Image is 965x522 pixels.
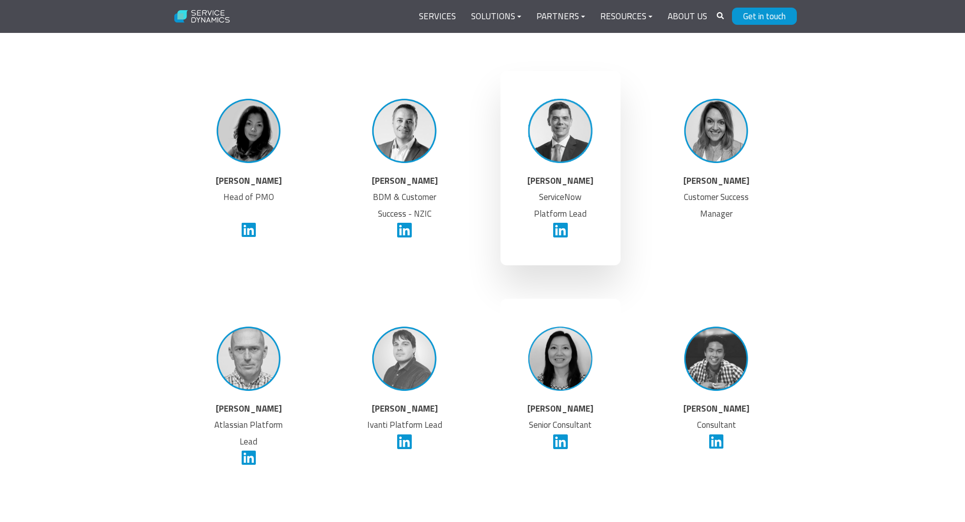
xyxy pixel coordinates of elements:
[522,173,599,244] p: ServiceNow Platform Lead
[522,400,599,455] p: Senior Consultant
[216,402,282,415] strong: [PERSON_NAME]
[522,93,599,169] img: Carl Fransen
[529,5,593,29] a: Partners
[678,320,755,397] img: Allen
[678,173,755,238] p: Customer Success Manager
[593,5,660,29] a: Resources
[211,173,287,244] p: Head of PMO
[683,402,749,415] strong: [PERSON_NAME]
[732,8,797,25] a: Get in touch
[366,173,443,244] p: BDM & Customer Success - NZIC
[214,418,283,448] span: Atlassian Platform Lead
[527,402,593,415] strong: [PERSON_NAME]
[678,93,755,169] img: Clare-A
[678,400,755,455] p: Consultant
[169,4,236,30] img: Service Dynamics Logo - White
[211,320,287,397] img: Robin
[527,174,593,187] strong: [PERSON_NAME]
[464,5,529,29] a: Solutions
[216,174,282,187] strong: [PERSON_NAME]
[372,174,438,187] strong: [PERSON_NAME]
[683,174,749,187] strong: [PERSON_NAME]
[372,402,438,415] strong: [PERSON_NAME]
[366,400,443,455] p: Ivanti Platform Lead
[522,320,599,397] img: staff_photos_vanessa
[411,5,715,29] div: Navigation Menu
[366,93,443,169] img: eric2
[211,93,287,169] img: Grace
[366,320,443,397] img: Lee
[660,5,715,29] a: About Us
[411,5,464,29] a: Services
